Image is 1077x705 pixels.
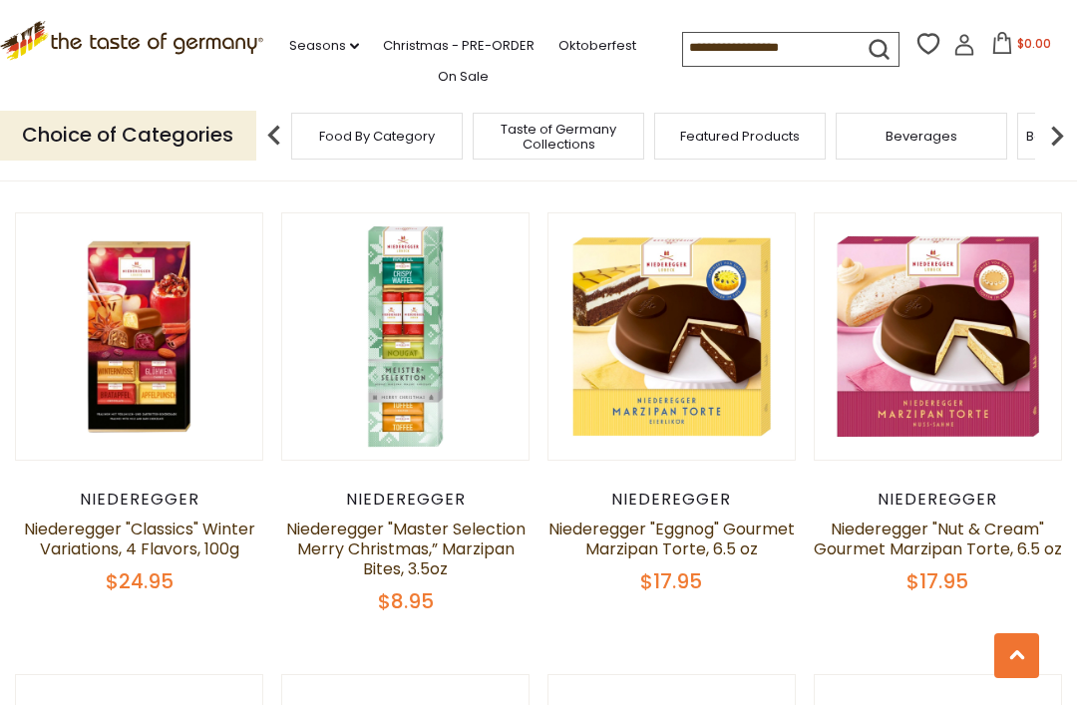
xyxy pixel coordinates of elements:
[254,116,294,156] img: previous arrow
[438,66,489,88] a: On Sale
[282,213,529,460] img: Niederegger "Master Selection Merry Christmas,” Marzipan Bites, 3.5oz
[906,567,968,595] span: $17.95
[548,213,795,460] img: Niederegger "Eggnog" Gourmet Marzipan Torte, 6.5 oz
[1037,116,1077,156] img: next arrow
[886,129,957,144] a: Beverages
[979,32,1064,62] button: $0.00
[378,587,434,615] span: $8.95
[814,490,1062,510] div: Niederegger
[640,567,702,595] span: $17.95
[558,35,636,57] a: Oktoberfest
[815,213,1061,460] img: Niederegger "Nut & Cream" Gourmet Marzipan Torte, 6.5 oz
[548,518,795,560] a: Niederegger "Eggnog" Gourmet Marzipan Torte, 6.5 oz
[16,213,262,460] img: Niederegger "Classics" Winter Variations, 4 Flavors, 100g
[319,129,435,144] a: Food By Category
[281,490,530,510] div: Niederegger
[1017,35,1051,52] span: $0.00
[15,490,263,510] div: Niederegger
[814,518,1062,560] a: Niederegger "Nut & Cream" Gourmet Marzipan Torte, 6.5 oz
[547,490,796,510] div: Niederegger
[479,122,638,152] a: Taste of Germany Collections
[383,35,535,57] a: Christmas - PRE-ORDER
[106,567,174,595] span: $24.95
[24,518,255,560] a: Niederegger "Classics" Winter Variations, 4 Flavors, 100g
[289,35,359,57] a: Seasons
[680,129,800,144] a: Featured Products
[286,518,526,580] a: Niederegger "Master Selection Merry Christmas,” Marzipan Bites, 3.5oz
